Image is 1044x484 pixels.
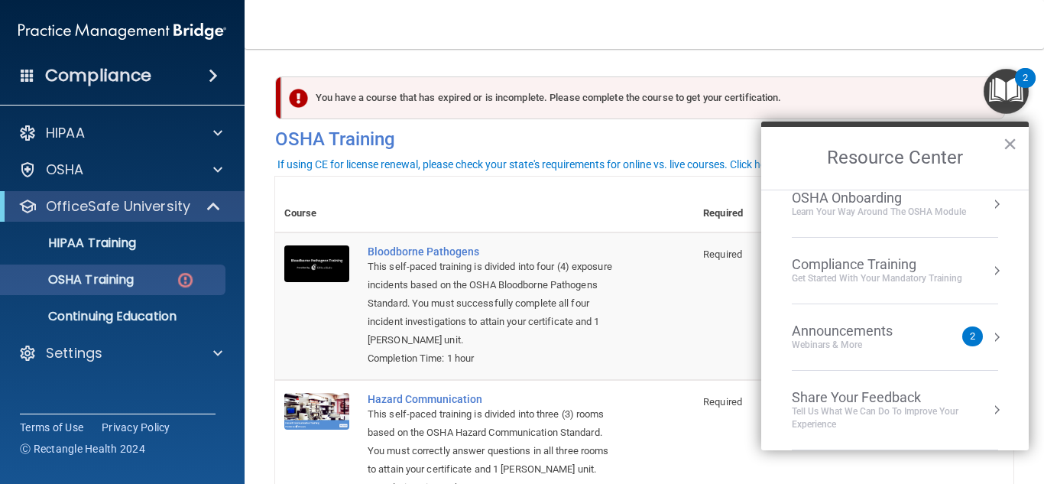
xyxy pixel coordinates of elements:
[18,16,226,47] img: PMB logo
[752,177,815,232] th: Expires On
[176,271,195,290] img: danger-circle.6113f641.png
[694,177,752,232] th: Required
[780,375,1026,437] iframe: Drift Widget Chat Controller
[792,190,966,206] div: OSHA Onboarding
[703,396,742,408] span: Required
[792,256,962,273] div: Compliance Training
[368,245,618,258] a: Bloodborne Pathogens
[275,157,845,172] button: If using CE for license renewal, please check your state's requirements for online vs. live cours...
[10,236,136,251] p: HIPAA Training
[46,197,190,216] p: OfficeSafe University
[20,420,83,435] a: Terms of Use
[20,441,145,456] span: Ⓒ Rectangle Health 2024
[281,76,1005,119] div: You have a course that has expired or is incomplete. Please complete the course to get your certi...
[368,349,618,368] div: Completion Time: 1 hour
[1023,78,1028,98] div: 2
[18,197,222,216] a: OfficeSafe University
[18,344,222,362] a: Settings
[275,128,1013,150] h4: OSHA Training
[46,124,85,142] p: HIPAA
[761,122,1029,450] div: Resource Center
[1003,132,1017,156] button: Close
[275,177,358,232] th: Course
[18,124,222,142] a: HIPAA
[10,272,134,287] p: OSHA Training
[368,405,618,479] div: This self-paced training is divided into three (3) rooms based on the OSHA Hazard Communication S...
[45,65,151,86] h4: Compliance
[46,344,102,362] p: Settings
[792,339,923,352] div: Webinars & More
[368,258,618,349] div: This self-paced training is divided into four (4) exposure incidents based on the OSHA Bloodborne...
[46,161,84,179] p: OSHA
[289,89,308,108] img: exclamation-circle-solid-danger.72ef9ffc.png
[102,420,170,435] a: Privacy Policy
[761,127,1029,190] h2: Resource Center
[792,206,966,219] div: Learn your way around the OSHA module
[18,161,222,179] a: OSHA
[703,248,742,260] span: Required
[792,323,923,339] div: Announcements
[10,309,219,324] p: Continuing Education
[792,272,962,285] div: Get Started with your mandatory training
[368,393,618,405] a: Hazard Communication
[984,69,1029,114] button: Open Resource Center, 2 new notifications
[277,159,843,170] div: If using CE for license renewal, please check your state's requirements for online vs. live cours...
